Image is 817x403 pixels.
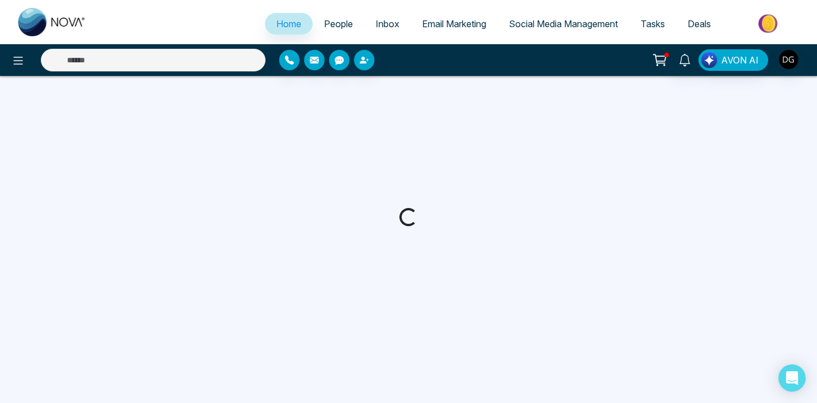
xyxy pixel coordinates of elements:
img: User Avatar [779,50,798,69]
a: Email Marketing [411,13,498,35]
img: Nova CRM Logo [18,8,86,36]
span: Home [276,18,301,29]
a: Home [265,13,313,35]
a: Deals [676,13,722,35]
span: AVON AI [721,53,759,67]
div: Open Intercom Messenger [778,364,806,392]
span: Tasks [641,18,665,29]
a: Inbox [364,13,411,35]
button: AVON AI [698,49,768,71]
span: Inbox [376,18,399,29]
img: Market-place.gif [728,11,810,36]
span: Social Media Management [509,18,618,29]
a: Tasks [629,13,676,35]
a: People [313,13,364,35]
a: Social Media Management [498,13,629,35]
span: Deals [688,18,711,29]
span: People [324,18,353,29]
span: Email Marketing [422,18,486,29]
img: Lead Flow [701,52,717,68]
